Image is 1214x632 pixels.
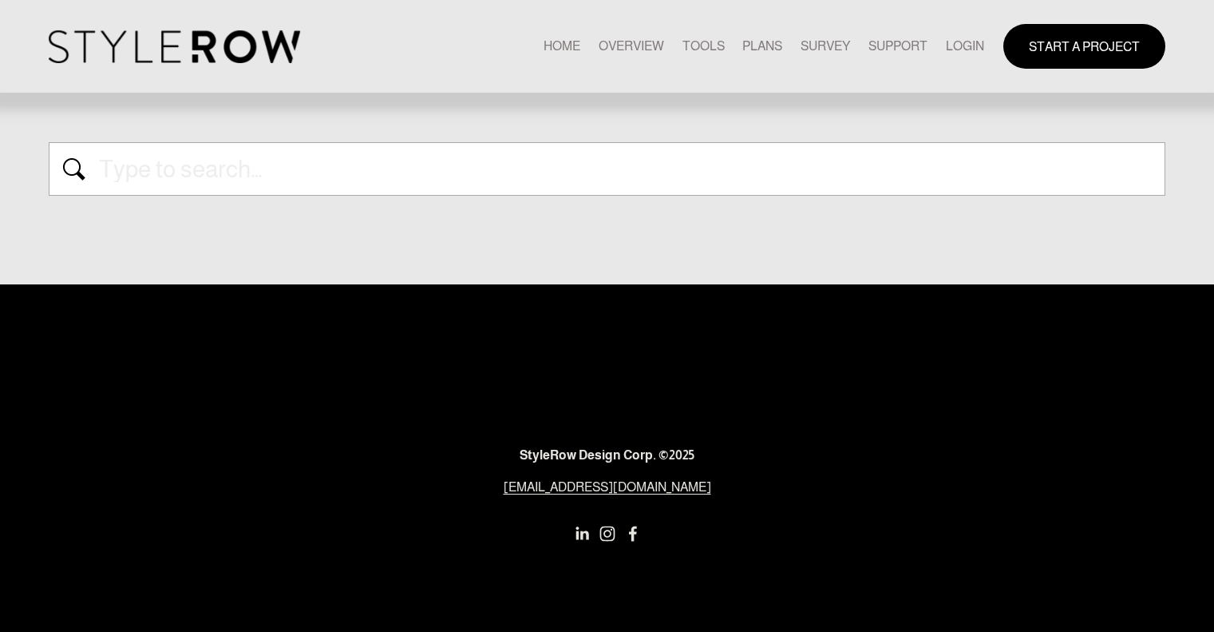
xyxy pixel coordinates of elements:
a: HOME [544,35,580,57]
strong: StyleRow Design Corp. ©2025 [520,448,694,462]
span: SUPPORT [868,37,927,56]
a: LOGIN [946,35,984,57]
a: folder dropdown [868,35,927,57]
a: OVERVIEW [599,35,664,57]
a: Facebook [625,526,641,542]
a: PLANS [742,35,782,57]
a: [EMAIL_ADDRESS][DOMAIN_NAME] [504,478,711,497]
a: SURVEY [801,35,850,57]
input: Type to search… [97,155,1156,183]
a: LinkedIn [574,526,590,542]
a: TOOLS [682,35,725,57]
a: START A PROJECT [1003,24,1165,68]
a: Instagram [599,526,615,542]
img: StyleRow [49,30,300,63]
